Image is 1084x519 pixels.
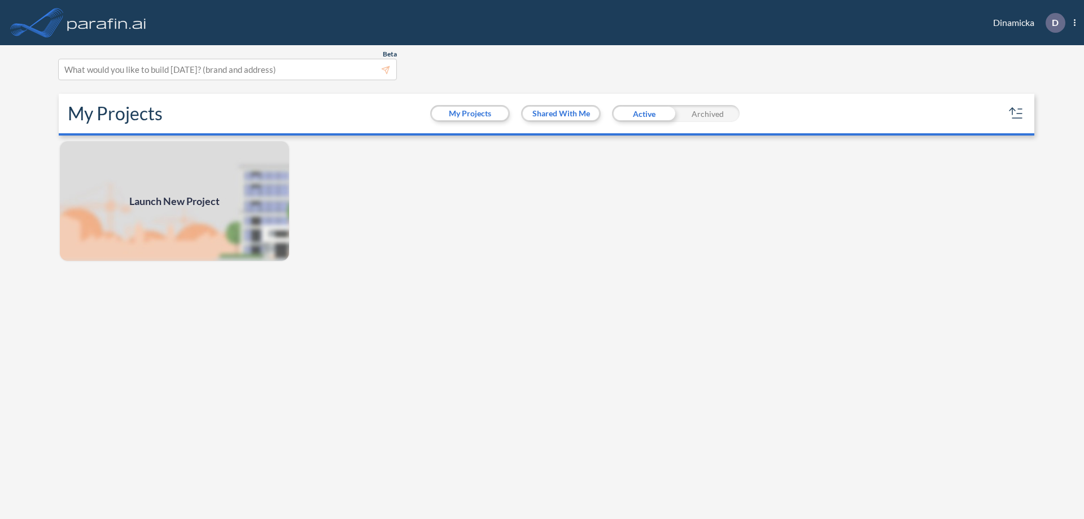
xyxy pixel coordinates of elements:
[1052,18,1059,28] p: D
[68,103,163,124] h2: My Projects
[65,11,148,34] img: logo
[129,194,220,209] span: Launch New Project
[383,50,397,59] span: Beta
[59,140,290,262] img: add
[676,105,740,122] div: Archived
[59,140,290,262] a: Launch New Project
[523,107,599,120] button: Shared With Me
[1007,104,1025,123] button: sort
[612,105,676,122] div: Active
[432,107,508,120] button: My Projects
[976,13,1076,33] div: Dinamicka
